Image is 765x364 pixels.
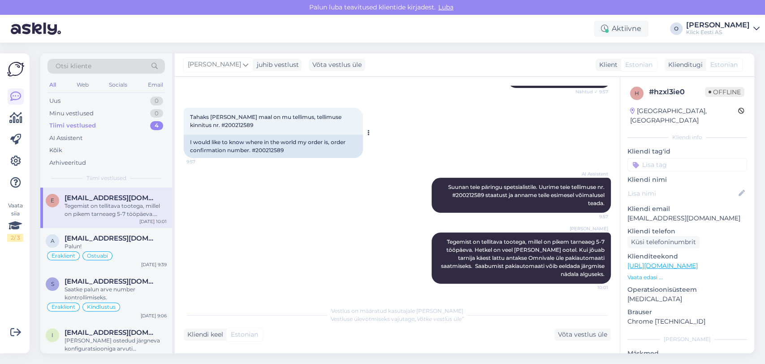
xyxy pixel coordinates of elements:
[65,202,167,218] div: Tegemist on tellitava tootega, millel on pikem tarneaeg 5-7 tööpäeva. Hetkel on veel [PERSON_NAME...
[627,204,747,214] p: Kliendi email
[86,174,126,182] span: Tiimi vestlused
[56,61,91,71] span: Otsi kliente
[627,349,747,358] p: Märkmed
[141,312,167,319] div: [DATE] 9:06
[231,330,258,339] span: Estonian
[7,202,23,242] div: Vaata siia
[7,61,24,78] img: Askly Logo
[627,158,747,171] input: Lisa tag
[150,121,163,130] div: 4
[665,60,703,70] div: Klienditugi
[635,90,639,96] span: h
[627,335,747,343] div: [PERSON_NAME]
[686,22,750,29] div: [PERSON_NAME]
[554,329,611,341] div: Võta vestlus üle
[705,87,744,97] span: Offline
[441,238,606,277] span: Tegemist on tellitava tootega, millel on pikem tarneaeg 5-7 tööpäeva. Hetkel on veel [PERSON_NAME...
[594,21,648,37] div: Aktiivne
[75,79,91,91] div: Web
[139,218,167,225] div: [DATE] 10:01
[48,79,58,91] div: All
[628,189,737,198] input: Lisa nimi
[627,175,747,184] p: Kliendi nimi
[415,316,464,322] i: „Võtke vestlus üle”
[52,253,75,259] span: Eraklient
[141,261,167,268] div: [DATE] 9:39
[436,3,456,11] span: Luba
[51,281,54,287] span: s
[309,59,365,71] div: Võta vestlus üle
[184,135,363,158] div: I would like to know where in the world my order is, order confirmation number. #200212589
[190,114,343,128] span: Tahaks [PERSON_NAME] maal on mu tellimus, tellimuse kinnitus nr. #200212589
[670,22,683,35] div: O
[627,307,747,317] p: Brauser
[627,285,747,294] p: Operatsioonisüsteem
[87,253,108,259] span: Ostuabi
[627,273,747,281] p: Vaata edasi ...
[686,29,750,36] div: Klick Eesti AS
[51,237,55,244] span: a
[186,158,220,165] span: 9:57
[575,284,608,291] span: 10:01
[575,213,608,220] span: 9:57
[188,60,241,70] span: [PERSON_NAME]
[331,316,464,322] span: Vestluse ülevõtmiseks vajutage
[65,285,167,302] div: Saatke palun arve number kontrollimiseks.
[596,60,618,70] div: Klient
[52,332,53,338] span: i
[146,79,165,91] div: Email
[65,234,158,242] span: annemari17@gmail.com
[627,214,747,223] p: [EMAIL_ADDRESS][DOMAIN_NAME]
[570,225,608,232] span: [PERSON_NAME]
[627,147,747,156] p: Kliendi tag'id
[65,329,158,337] span: indrek.hurt@ordioreesti.ee
[575,171,608,177] span: AI Assistent
[107,79,129,91] div: Socials
[331,307,463,314] span: Vestlus on määratud kasutajale [PERSON_NAME]
[49,158,86,167] div: Arhiveeritud
[627,294,747,304] p: [MEDICAL_DATA]
[575,88,608,95] span: Nähtud ✓ 9:57
[649,87,705,97] div: # hzxl3ie0
[627,317,747,326] p: Chrome [TECHNICAL_ID]
[253,60,299,70] div: juhib vestlust
[686,22,760,36] a: [PERSON_NAME]Klick Eesti AS
[65,337,167,353] div: [PERSON_NAME] ostedud järgneva konfiguratsiooniga arvuti [PERSON_NAME]. Kas oleks võimalik osta u...
[150,96,163,105] div: 0
[65,277,158,285] span: siim.sergejev@gmail.com
[627,262,698,270] a: [URL][DOMAIN_NAME]
[448,184,606,206] span: Suunan teie päringu spetsialistile. Uurime teie tellimuse nr. #200212589 staatust ja anname teile...
[184,330,223,339] div: Kliendi keel
[627,252,747,261] p: Klienditeekond
[625,60,653,70] span: Estonian
[49,121,96,130] div: Tiimi vestlused
[49,96,61,105] div: Uus
[51,197,54,204] span: e
[49,134,82,143] div: AI Assistent
[52,304,75,310] span: Eraklient
[65,242,167,250] div: Palun!
[630,106,738,125] div: [GEOGRAPHIC_DATA], [GEOGRAPHIC_DATA]
[65,194,158,202] span: exso27@gmail.com
[627,133,747,141] div: Kliendi info
[49,146,62,155] div: Kõik
[49,109,94,118] div: Minu vestlused
[627,227,747,236] p: Kliendi telefon
[150,109,163,118] div: 0
[710,60,738,70] span: Estonian
[627,236,700,248] div: Küsi telefoninumbrit
[87,304,116,310] span: Kindlustus
[7,234,23,242] div: 2 / 3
